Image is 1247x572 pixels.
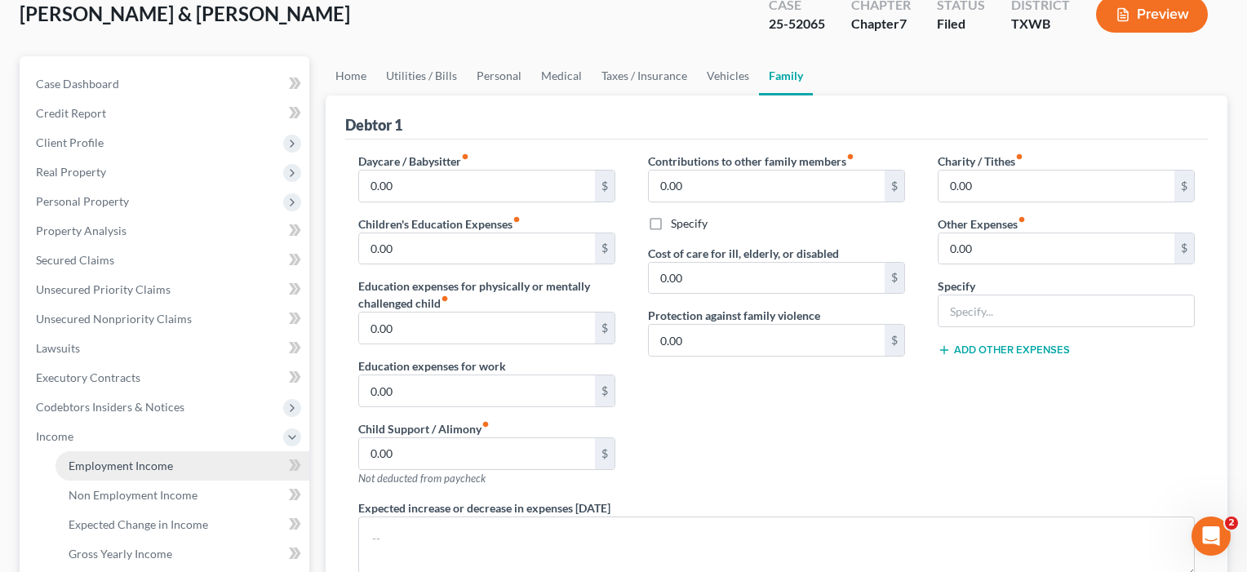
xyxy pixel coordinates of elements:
label: Daycare / Babysitter [358,153,469,170]
div: 25-52065 [769,15,825,33]
a: Credit Report [23,99,309,128]
i: fiber_manual_record [1015,153,1023,161]
input: -- [359,438,595,469]
div: Chapter [851,15,911,33]
label: Charity / Tithes [938,153,1023,170]
a: Unsecured Nonpriority Claims [23,304,309,334]
input: -- [649,263,885,294]
span: Employment Income [69,459,173,472]
a: Employment Income [55,451,309,481]
a: Unsecured Priority Claims [23,275,309,304]
a: Family [759,56,813,95]
span: Unsecured Nonpriority Claims [36,312,192,326]
a: Taxes / Insurance [592,56,697,95]
label: Cost of care for ill, elderly, or disabled [648,245,839,262]
span: Unsecured Priority Claims [36,282,171,296]
span: Client Profile [36,135,104,149]
a: Personal [467,56,531,95]
div: TXWB [1011,15,1070,33]
div: $ [1174,233,1194,264]
div: $ [595,171,615,202]
span: Secured Claims [36,253,114,267]
label: Contributions to other family members [648,153,854,170]
span: Gross Yearly Income [69,547,172,561]
span: Expected Change in Income [69,517,208,531]
a: Lawsuits [23,334,309,363]
div: $ [595,438,615,469]
input: -- [359,233,595,264]
label: Child Support / Alimony [358,420,490,437]
span: 7 [899,16,907,31]
a: Case Dashboard [23,69,309,99]
div: Debtor 1 [345,115,402,135]
input: Specify... [939,295,1194,326]
span: Case Dashboard [36,77,119,91]
i: fiber_manual_record [481,420,490,428]
span: Lawsuits [36,341,80,355]
span: Personal Property [36,194,129,208]
label: Expected increase or decrease in expenses [DATE] [358,499,610,517]
span: Non Employment Income [69,488,197,502]
a: Gross Yearly Income [55,539,309,569]
input: -- [939,233,1174,264]
span: [PERSON_NAME] & [PERSON_NAME] [20,2,350,25]
a: Utilities / Bills [376,56,467,95]
span: Executory Contracts [36,370,140,384]
a: Medical [531,56,592,95]
a: Home [326,56,376,95]
input: -- [359,375,595,406]
label: Children's Education Expenses [358,215,521,233]
span: Property Analysis [36,224,126,237]
div: $ [885,325,904,356]
span: Not deducted from paycheck [358,472,486,485]
input: -- [939,171,1174,202]
a: Secured Claims [23,246,309,275]
div: $ [595,313,615,344]
input: -- [359,171,595,202]
div: $ [595,233,615,264]
span: Codebtors Insiders & Notices [36,400,184,414]
span: Income [36,429,73,443]
a: Property Analysis [23,216,309,246]
i: fiber_manual_record [513,215,521,224]
a: Executory Contracts [23,363,309,392]
div: $ [1174,171,1194,202]
i: fiber_manual_record [441,295,449,303]
i: fiber_manual_record [461,153,469,161]
input: -- [649,171,885,202]
span: Credit Report [36,106,106,120]
div: $ [885,171,904,202]
input: -- [359,313,595,344]
a: Vehicles [697,56,759,95]
i: fiber_manual_record [1018,215,1026,224]
iframe: Intercom live chat [1192,517,1231,556]
a: Non Employment Income [55,481,309,510]
span: 2 [1225,517,1238,530]
button: Add Other Expenses [938,344,1070,357]
div: $ [885,263,904,294]
label: Specify [671,215,708,232]
label: Education expenses for work [358,357,506,375]
span: Real Property [36,165,106,179]
label: Education expenses for physically or mentally challenged child [358,277,615,312]
a: Expected Change in Income [55,510,309,539]
label: Other Expenses [938,215,1026,233]
label: Protection against family violence [648,307,820,324]
i: fiber_manual_record [846,153,854,161]
div: Filed [937,15,985,33]
label: Specify [938,277,975,295]
div: $ [595,375,615,406]
input: -- [649,325,885,356]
